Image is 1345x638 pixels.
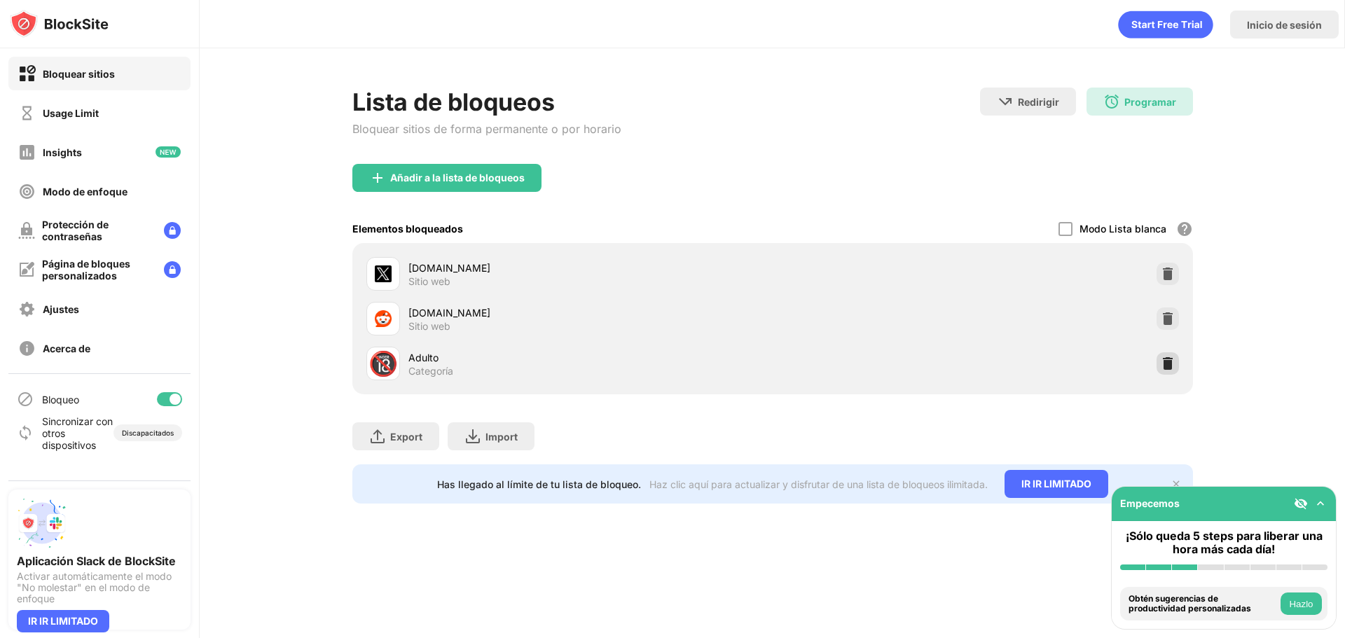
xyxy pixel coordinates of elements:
[408,365,453,377] div: Categoría
[43,107,99,119] div: Usage Limit
[17,571,182,604] div: Activar automáticamente el modo "No molestar" en el modo de enfoque
[1129,594,1277,614] div: Obtén sugerencias de productividad personalizadas
[352,223,463,235] div: Elementos bloqueados
[43,186,127,197] div: Modo de enfoque
[1120,529,1327,556] div: ¡Sólo queda 5 steps para liberar una hora más cada día!
[1120,497,1180,509] div: Empecemos
[43,303,79,315] div: Ajustes
[43,68,115,80] div: Bloquear sitios
[368,349,398,378] div: 🔞
[18,261,35,278] img: customize-block-page-off.svg
[408,320,450,333] div: Sitio web
[408,275,450,288] div: Sitio web
[390,431,422,443] div: Export
[18,144,36,161] img: insights-off.svg
[1171,478,1182,490] img: x-button.svg
[156,146,181,158] img: new-icon.svg
[408,305,773,320] div: [DOMAIN_NAME]
[408,350,773,365] div: Adulto
[42,415,113,451] div: Sincronizar con otros dispositivos
[1080,223,1166,235] div: Modo Lista blanca
[17,498,67,548] img: push-slack.svg
[17,424,34,441] img: sync-icon.svg
[649,478,988,490] div: Haz clic aquí para actualizar y disfrutar de una lista de bloqueos ilimitada.
[1018,96,1059,108] div: Redirigir
[10,10,109,38] img: logo-blocksite.svg
[1005,470,1108,498] div: IR IR LIMITADO
[18,104,36,122] img: time-usage-off.svg
[1247,19,1322,31] div: Inicio de sesión
[1124,96,1176,108] div: Programar
[18,65,36,83] img: block-on.svg
[43,342,90,354] div: Acerca de
[485,431,518,443] div: Import
[122,429,174,437] div: Discapacitados
[164,261,181,278] img: lock-menu.svg
[18,222,35,239] img: password-protection-off.svg
[1281,592,1322,615] button: Hazlo
[17,610,109,632] div: IR IR LIMITADO
[375,265,392,282] img: favicons
[18,300,36,318] img: settings-off.svg
[18,183,36,200] img: focus-off.svg
[18,340,36,357] img: about-off.svg
[390,172,525,183] div: Añadir a la lista de bloqueos
[437,478,641,490] div: Has llegado al límite de tu lista de bloqueo.
[43,146,82,158] div: Insights
[1118,11,1213,39] div: animation
[42,258,153,282] div: Página de bloques personalizados
[408,261,773,275] div: [DOMAIN_NAME]
[1294,497,1308,511] img: eye-not-visible.svg
[164,222,181,239] img: lock-menu.svg
[42,219,153,242] div: Protección de contraseñas
[1313,497,1327,511] img: omni-setup-toggle.svg
[352,88,621,116] div: Lista de bloqueos
[42,394,79,405] div: Bloqueo
[17,391,34,408] img: blocking-icon.svg
[375,310,392,327] img: favicons
[352,122,621,136] div: Bloquear sitios de forma permanente o por horario
[17,554,182,568] div: Aplicación Slack de BlockSite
